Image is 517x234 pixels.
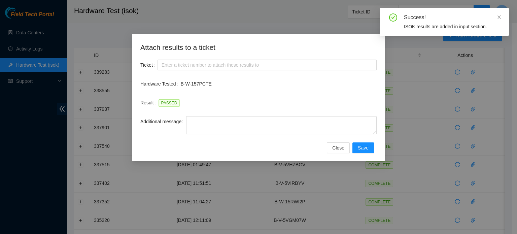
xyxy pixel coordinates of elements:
span: PASSED [159,99,180,107]
span: close [497,15,502,20]
button: Close [327,142,350,153]
span: Result [140,99,154,106]
span: Hardware Tested [140,80,176,88]
span: Ticket [140,61,153,69]
span: Close [332,144,344,152]
span: check-circle [389,13,397,22]
span: Save [358,144,369,152]
input: Enter a ticket number to attach these results to [158,60,377,70]
p: B-W-157PCTE [180,80,377,88]
span: Additional message [140,118,181,125]
div: Success! [404,13,501,22]
button: Save [352,142,374,153]
div: ISOK results are added in input section. [404,23,501,30]
h2: Attach results to a ticket [140,42,377,53]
